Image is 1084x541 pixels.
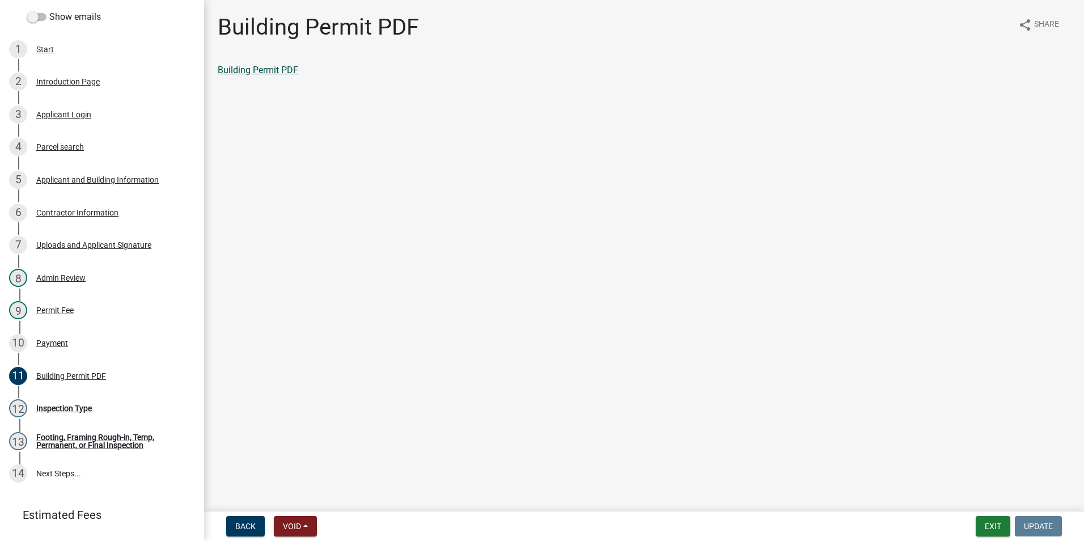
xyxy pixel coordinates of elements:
div: Admin Review [36,274,86,282]
i: share [1018,18,1032,32]
div: 5 [9,171,27,189]
div: Payment [36,339,68,347]
div: Uploads and Applicant Signature [36,241,151,249]
div: 9 [9,301,27,319]
button: Back [226,516,265,536]
div: 13 [9,432,27,450]
div: Contractor Information [36,209,118,217]
div: 6 [9,204,27,222]
div: 7 [9,236,27,254]
a: Building Permit PDF [218,65,298,75]
div: Applicant and Building Information [36,176,159,184]
a: Estimated Fees [9,504,186,526]
div: Footing, Framing Rough-in, Temp, Permanent, or Final Inspection [36,433,186,449]
button: Exit [976,516,1010,536]
div: 8 [9,269,27,287]
div: 10 [9,334,27,352]
div: 11 [9,367,27,385]
div: 3 [9,105,27,124]
label: Show emails [27,10,101,24]
div: Introduction Page [36,78,100,86]
span: Void [283,522,301,531]
button: Update [1015,516,1062,536]
div: 12 [9,399,27,417]
span: Share [1034,18,1059,32]
div: 2 [9,73,27,91]
div: Parcel search [36,143,84,151]
span: Update [1024,522,1053,531]
button: shareShare [1009,14,1068,36]
div: 1 [9,40,27,58]
div: Start [36,45,54,53]
div: Permit Fee [36,306,74,314]
span: Back [235,522,256,531]
button: Void [274,516,317,536]
div: Applicant Login [36,111,91,119]
div: 14 [9,464,27,483]
div: 4 [9,138,27,156]
h1: Building Permit PDF [218,14,419,41]
div: Building Permit PDF [36,372,106,380]
div: Inspection Type [36,404,92,412]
